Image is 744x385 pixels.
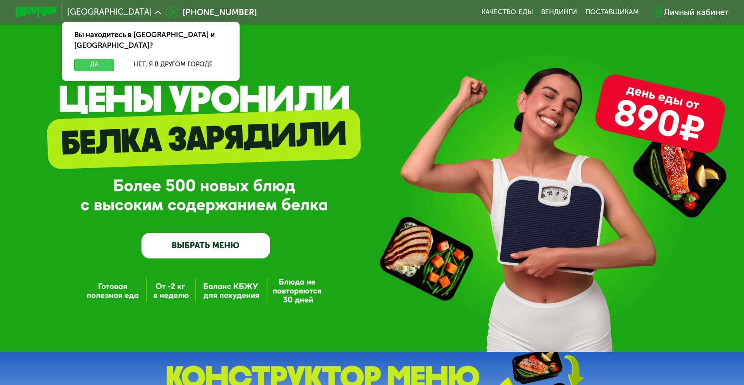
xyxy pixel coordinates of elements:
div: поставщикам [585,8,639,16]
span: [GEOGRAPHIC_DATA] [67,8,152,16]
a: ВЫБРАТЬ МЕНЮ [141,233,270,258]
button: Да [74,59,114,71]
div: Вы находитесь в [GEOGRAPHIC_DATA] и [GEOGRAPHIC_DATA]? [62,22,240,59]
a: Качество еды [481,8,533,16]
a: [PHONE_NUMBER] [166,6,256,19]
div: Личный кабинет [664,6,729,19]
button: Нет, я в другом городе [118,59,227,71]
a: Вендинги [541,8,577,16]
